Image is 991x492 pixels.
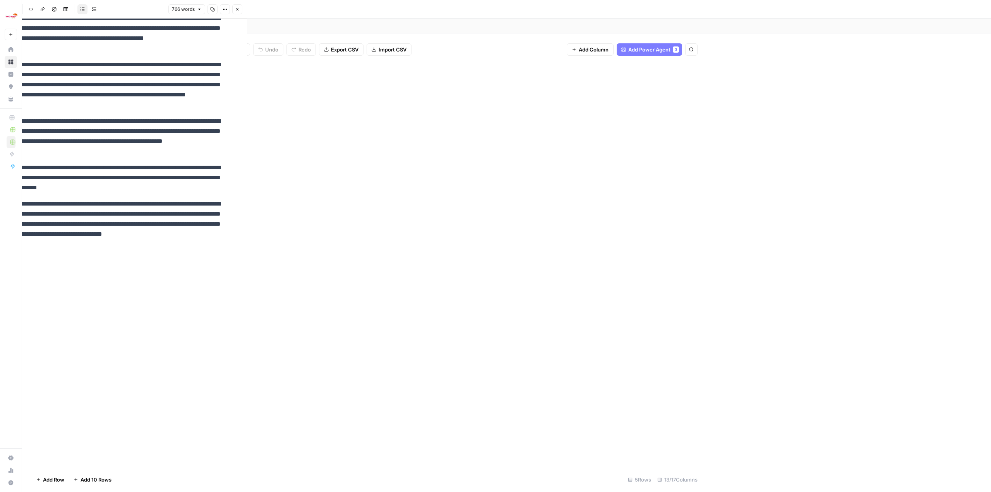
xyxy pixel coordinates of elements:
[5,452,17,464] a: Settings
[567,43,614,56] button: Add Column
[628,46,670,53] span: Add Power Agent
[286,43,316,56] button: Redo
[5,81,17,93] a: Opportunities
[617,43,682,56] button: Add Power Agent3
[265,46,278,53] span: Undo
[654,473,701,486] div: 13/17 Columns
[673,46,679,53] div: 3
[43,476,64,483] span: Add Row
[5,477,17,489] button: Help + Support
[319,43,363,56] button: Export CSV
[253,43,283,56] button: Undo
[625,473,654,486] div: 5 Rows
[298,46,311,53] span: Redo
[5,93,17,105] a: Your Data
[5,9,19,23] img: Ice Travel Group Logo
[379,46,406,53] span: Import CSV
[31,473,69,486] button: Add Row
[69,473,116,486] button: Add 10 Rows
[5,464,17,477] a: Usage
[168,4,205,14] button: 766 words
[579,46,609,53] span: Add Column
[5,68,17,81] a: Insights
[675,46,677,53] span: 3
[81,476,111,483] span: Add 10 Rows
[367,43,411,56] button: Import CSV
[172,6,195,13] span: 766 words
[5,56,17,68] a: Browse
[5,43,17,56] a: Home
[5,6,17,26] button: Workspace: Ice Travel Group
[331,46,358,53] span: Export CSV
